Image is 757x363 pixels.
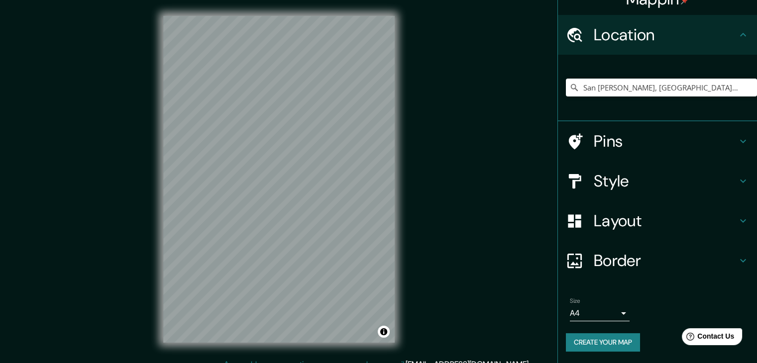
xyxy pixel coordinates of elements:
div: Pins [558,121,757,161]
h4: Location [594,25,737,45]
div: Border [558,241,757,280]
input: Pick your city or area [566,79,757,96]
div: A4 [570,305,630,321]
h4: Border [594,251,737,271]
label: Size [570,297,580,305]
h4: Layout [594,211,737,231]
button: Create your map [566,333,640,352]
div: Style [558,161,757,201]
div: Layout [558,201,757,241]
h4: Pins [594,131,737,151]
div: Location [558,15,757,55]
canvas: Map [163,16,395,343]
h4: Style [594,171,737,191]
iframe: Help widget launcher [668,324,746,352]
button: Toggle attribution [378,326,390,338]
